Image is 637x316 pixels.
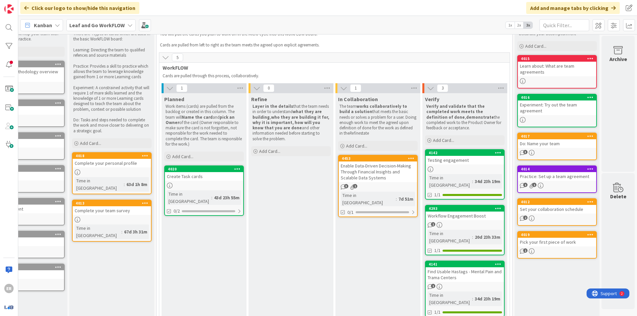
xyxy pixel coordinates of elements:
div: Time in [GEOGRAPHIC_DATA] [167,190,211,205]
div: 4142Testing engagement [426,150,504,164]
span: 2 [523,216,528,220]
span: : [472,233,473,241]
div: 4141Find Usable Hastags - Mental Pain and Trama Centers [426,261,504,282]
div: 4012 [521,200,596,204]
p: There are 4 types of cards which are used in the basic WorkFLOW board: [73,31,150,42]
div: Time in [GEOGRAPHIC_DATA] [428,230,472,244]
div: 4142 [429,151,504,155]
div: 4141 [426,261,504,267]
div: 4018 [73,153,151,159]
p: You will pull the cards you plan to work on in the Micro cycle into this WorkFLOW board. [160,32,501,37]
div: Add and manage tabs by clicking [526,2,620,14]
div: 4018 [76,154,151,158]
span: 1 [176,84,187,92]
a: 4012Set your collaboration schedule [517,198,597,226]
b: Leaf and Go WorkFLOW [69,22,125,29]
div: Complete your personal profile [73,159,151,167]
span: 2x [515,22,524,29]
strong: Name the card [182,114,213,120]
span: 3 [437,84,448,92]
div: 4014 [521,167,596,171]
span: Verify [425,96,439,102]
div: 2 [35,3,36,8]
div: Time in [GEOGRAPHIC_DATA] [428,291,472,306]
div: 4012 [518,199,596,205]
a: 4453Enable Data-Driven Decision-Making Through Financial Insights and Scalable Data SystemsTime i... [338,155,418,217]
div: ER [4,284,14,293]
div: 4453 [339,156,417,161]
a: 4142Testing engagementTime in [GEOGRAPHIC_DATA]:34d 23h 19m1/1 [425,149,505,200]
span: 5 [172,53,183,61]
p: Work items (cards) are pulled from the backlog or created in this column. The team will and of th... [166,104,243,147]
div: Delete [610,192,626,200]
strong: demonstrate [466,114,494,120]
div: 4015 [521,56,596,61]
div: 7d 51m [397,195,415,203]
div: 4019Pick your first piece of work [518,232,596,246]
div: Workflow Engagement Boost [426,212,504,220]
div: Time in [GEOGRAPHIC_DATA] [75,224,121,239]
div: 4453 [342,156,417,161]
a: 4015Learn about: What are team agreements [517,55,597,89]
span: 3 [523,150,528,154]
span: Refine [251,96,267,102]
div: 67d 3h 31m [122,228,149,235]
div: 34d 23h 19m [473,295,502,302]
div: 4142 [426,150,504,156]
span: Add Card... [80,140,101,146]
div: Time in [GEOGRAPHIC_DATA] [75,177,124,192]
span: 1/1 [434,191,441,198]
p: that the team needs in order to understand , and other information needed before starting to solv... [252,104,329,142]
span: 0 [263,84,274,92]
div: 43d 23h 55m [212,194,241,201]
a: 4019Pick your first piece of work [517,231,597,259]
span: 0/1 [347,209,354,216]
span: Add Card... [259,148,280,154]
div: Set your collaboration schedule [518,205,596,214]
input: Quick Filter... [539,19,589,31]
strong: Layer in the details [252,103,293,109]
div: 4453Enable Data-Driven Decision-Making Through Financial Insights and Scalable Data Systems [339,156,417,182]
strong: pick an Owner [166,114,236,125]
div: 4012Set your collaboration schedule [518,199,596,214]
span: Kanban [34,21,52,29]
span: 1x [506,22,515,29]
span: 1/1 [434,247,441,254]
div: Time in [GEOGRAPHIC_DATA] [428,174,472,189]
div: 4013Complete your team survey [73,200,151,215]
strong: who they are building it for, why it is important, how will you know that you are done [252,114,330,131]
div: Archive [609,55,627,63]
p: The team that meets the basic needs or solves a problem for a user. Doing enough work to meet the... [339,104,416,136]
div: Learn about: What are team agreements [518,62,596,76]
span: WorkFLOW [163,64,501,71]
strong: what they are building [252,109,323,120]
a: 4014Practice: Set up a team agreement [517,165,597,193]
span: Add Card... [346,143,367,149]
span: Add Card... [525,43,546,49]
span: Support [14,1,30,9]
div: 4293Workflow Engagement Boost [426,206,504,220]
span: : [396,195,397,203]
div: Do: Name your team [518,139,596,148]
div: Find Usable Hastags - Mental Pain and Trama Centers [426,267,504,282]
p: Learning: Directing the team to qualified refences and source materials [73,47,150,58]
a: 4017Do: Name your team [517,133,597,160]
div: 4015Learn about: What are team agreements [518,56,596,76]
strong: Verify and validate that the completed work meets the definition of done [426,103,486,120]
div: 4020 [165,166,243,172]
div: 4020Create Task cards [165,166,243,181]
div: Complete your team survey [73,206,151,215]
div: 4020 [168,167,243,171]
span: 3 [344,184,348,188]
div: 4015 [518,56,596,62]
span: : [472,178,473,185]
p: Cards are pulled from left to right as the team meets the agreed upon explicit agreements. [160,42,501,48]
div: 4019 [521,232,596,237]
div: 4017 [521,134,596,139]
span: 1 [353,184,357,188]
span: 1 [523,183,528,187]
span: : [211,194,212,201]
em: Refine [349,130,360,136]
span: 3x [524,22,532,29]
a: 4018Complete your personal profileTime in [GEOGRAPHIC_DATA]:63d 1h 8m [72,152,152,194]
